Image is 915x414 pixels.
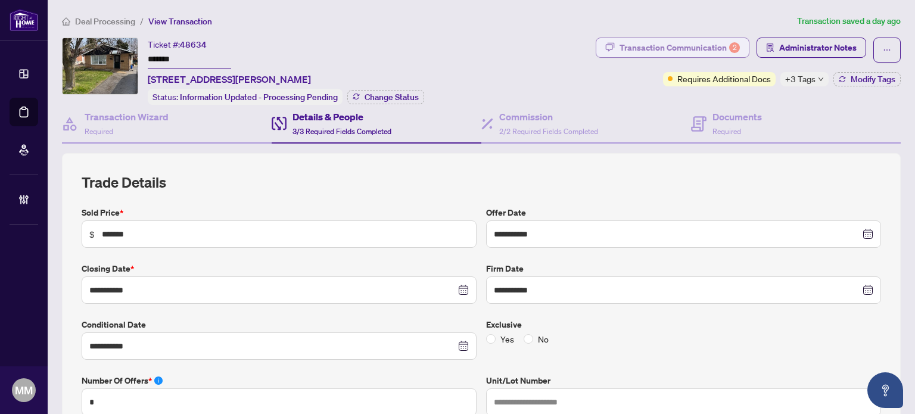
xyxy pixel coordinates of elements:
[779,38,857,57] span: Administrator Notes
[140,14,144,28] li: /
[499,110,598,124] h4: Commission
[85,110,169,124] h4: Transaction Wizard
[89,228,95,241] span: $
[596,38,749,58] button: Transaction Communication2
[496,332,519,345] span: Yes
[63,38,138,94] img: IMG-E12320312_1.jpg
[797,14,901,28] article: Transaction saved a day ago
[729,42,740,53] div: 2
[486,262,881,275] label: Firm Date
[15,382,33,399] span: MM
[82,374,477,387] label: Number of offers
[712,110,762,124] h4: Documents
[82,173,881,192] h2: Trade Details
[499,127,598,136] span: 2/2 Required Fields Completed
[148,16,212,27] span: View Transaction
[486,374,881,387] label: Unit/Lot Number
[82,206,477,219] label: Sold Price
[486,318,881,331] label: Exclusive
[82,262,477,275] label: Closing Date
[833,72,901,86] button: Modify Tags
[867,372,903,408] button: Open asap
[620,38,740,57] div: Transaction Communication
[486,206,881,219] label: Offer Date
[347,90,424,104] button: Change Status
[533,332,553,345] span: No
[766,43,774,52] span: solution
[883,46,891,54] span: ellipsis
[154,376,163,385] span: info-circle
[62,17,70,26] span: home
[851,75,895,83] span: Modify Tags
[75,16,135,27] span: Deal Processing
[365,93,419,101] span: Change Status
[757,38,866,58] button: Administrator Notes
[180,92,338,102] span: Information Updated - Processing Pending
[292,127,391,136] span: 3/3 Required Fields Completed
[292,110,391,124] h4: Details & People
[818,76,824,82] span: down
[148,72,311,86] span: [STREET_ADDRESS][PERSON_NAME]
[85,127,113,136] span: Required
[180,39,207,50] span: 48634
[10,9,38,31] img: logo
[677,72,771,85] span: Requires Additional Docs
[785,72,816,86] span: +3 Tags
[148,38,207,51] div: Ticket #:
[712,127,741,136] span: Required
[148,89,343,105] div: Status:
[82,318,477,331] label: Conditional Date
